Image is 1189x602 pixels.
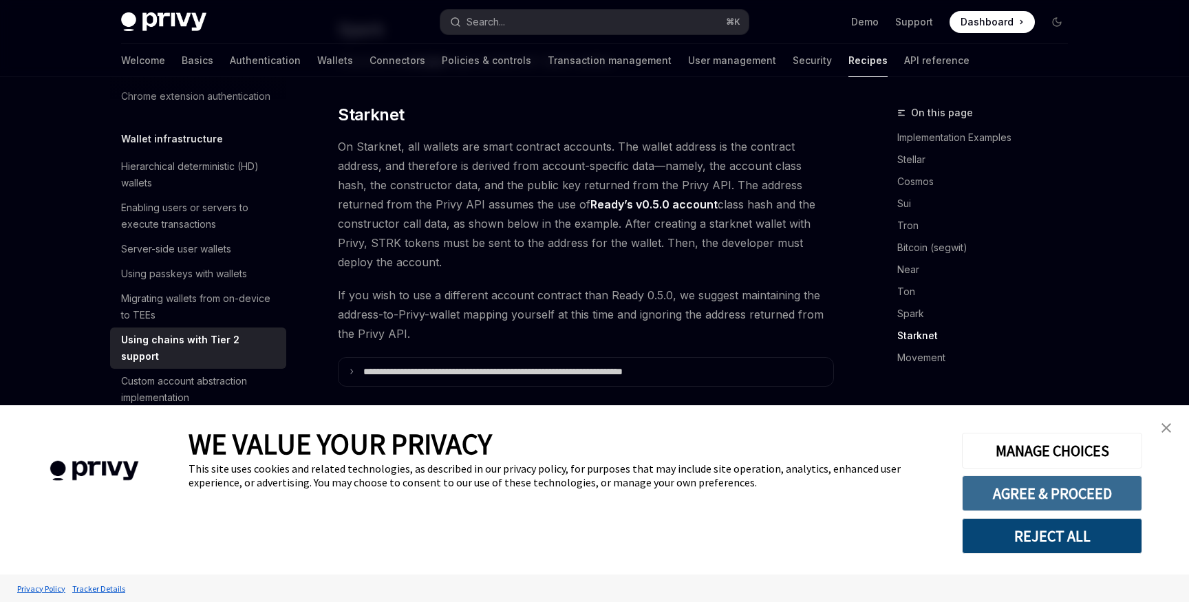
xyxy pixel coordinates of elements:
a: Starknet [897,325,1079,347]
div: Migrating wallets from on-device to TEEs [121,290,278,323]
button: MANAGE CHOICES [962,433,1142,469]
div: Enabling users or servers to execute transactions [121,200,278,233]
a: Using passkeys with wallets [110,261,286,286]
a: Server-side user wallets [110,237,286,261]
span: WE VALUE YOUR PRIVACY [189,426,492,462]
button: Search...⌘K [440,10,749,34]
a: Hierarchical deterministic (HD) wallets [110,154,286,195]
span: ⌘ K [726,17,740,28]
div: Using passkeys with wallets [121,266,247,282]
a: Tron [897,215,1079,237]
a: Custom account abstraction implementation [110,369,286,410]
a: Using chains with Tier 2 support [110,327,286,369]
a: User management [688,44,776,77]
a: Welcome [121,44,165,77]
a: Cosmos [897,171,1079,193]
button: Toggle dark mode [1046,11,1068,33]
div: Server-side user wallets [121,241,231,257]
span: Dashboard [961,15,1014,29]
a: Migrating wallets from on-device to TEEs [110,286,286,327]
a: Stellar [897,149,1079,171]
a: Transaction management [548,44,672,77]
a: Policies & controls [442,44,531,77]
a: Support [895,15,933,29]
button: AGREE & PROCEED [962,475,1142,511]
div: Custom account abstraction implementation [121,373,278,406]
a: Movement [897,347,1079,369]
a: Authentication [230,44,301,77]
a: Sui [897,193,1079,215]
a: Security [793,44,832,77]
span: If you wish to use a different account contract than Ready 0.5.0, we suggest maintaining the addr... [338,286,834,343]
a: Near [897,259,1079,281]
img: dark logo [121,12,206,32]
a: Ready’s v0.5.0 account [590,197,718,212]
span: On Starknet, all wallets are smart contract accounts. The wallet address is the contract address,... [338,137,834,272]
div: This site uses cookies and related technologies, as described in our privacy policy, for purposes... [189,462,941,489]
img: company logo [21,441,168,501]
button: REJECT ALL [962,518,1142,554]
a: Demo [851,15,879,29]
a: Dashboard [950,11,1035,33]
span: On this page [911,105,973,121]
div: Hierarchical deterministic (HD) wallets [121,158,278,191]
div: Search... [467,14,505,30]
h5: Wallet infrastructure [121,131,223,147]
div: Using chains with Tier 2 support [121,332,278,365]
a: Implementation Examples [897,127,1079,149]
a: Privacy Policy [14,577,69,601]
a: Connectors [369,44,425,77]
a: Recipes [848,44,888,77]
img: close banner [1161,423,1171,433]
a: Tracker Details [69,577,129,601]
a: Spark [897,303,1079,325]
a: API reference [904,44,970,77]
span: Starknet [338,104,404,126]
a: Enabling users or servers to execute transactions [110,195,286,237]
a: Ton [897,281,1079,303]
a: Bitcoin (segwit) [897,237,1079,259]
a: Wallets [317,44,353,77]
a: close banner [1153,414,1180,442]
a: Basics [182,44,213,77]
